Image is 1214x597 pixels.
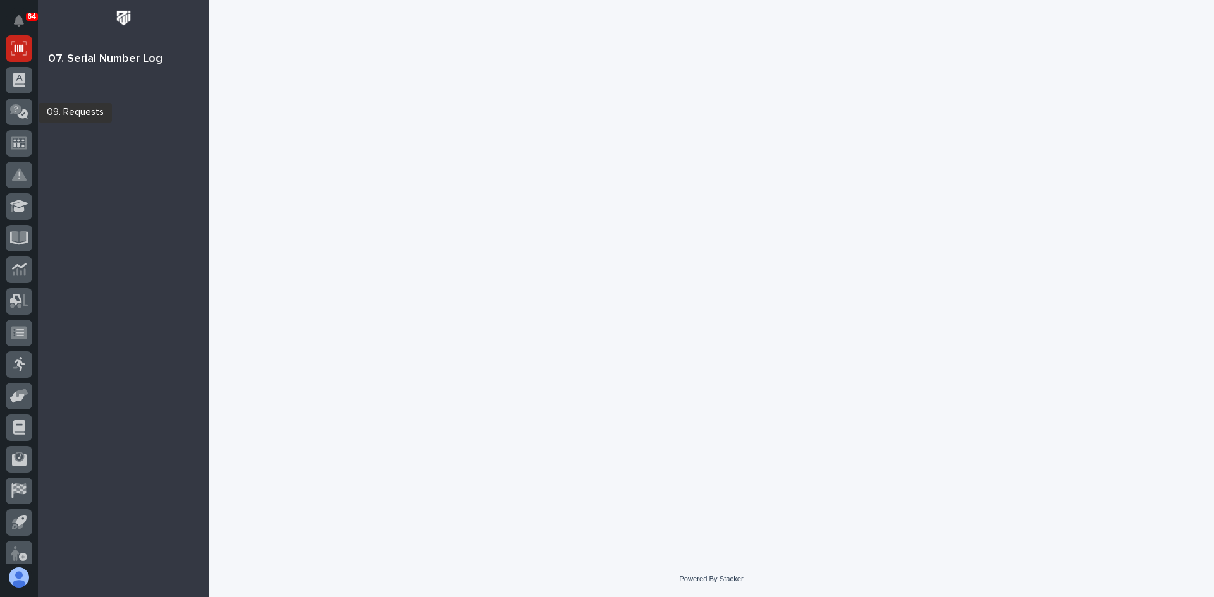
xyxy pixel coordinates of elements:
[48,52,162,66] div: 07. Serial Number Log
[28,12,36,21] p: 64
[679,575,743,582] a: Powered By Stacker
[6,8,32,34] button: Notifications
[16,15,32,35] div: Notifications64
[6,564,32,591] button: users-avatar
[112,6,135,30] img: Workspace Logo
